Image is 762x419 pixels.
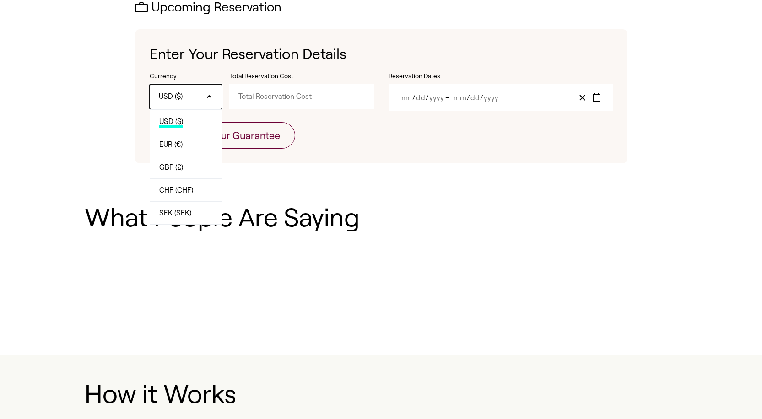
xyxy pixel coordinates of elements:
input: Total Reservation Cost [229,84,374,109]
input: Year [429,94,444,102]
span: – [445,94,452,102]
button: Calculate Your Guarantee [150,122,295,149]
span: / [412,94,416,102]
span: USD ($) [159,91,183,102]
span: / [480,94,483,102]
h2: Upcoming Reservation [135,0,627,15]
span: GBP (£) [159,163,183,173]
h1: What People Are Saying [85,204,678,232]
label: Total Reservation Cost [229,72,321,81]
span: USD ($) [159,118,183,128]
span: CHF (CHF) [159,186,193,196]
button: Toggle calendar [589,91,604,104]
input: Month [453,94,467,102]
input: Day [416,94,426,102]
iframe: Customer reviews powered by Trustpilot [85,258,678,322]
span: EUR (€) [159,140,183,150]
label: Reservation Dates [389,72,613,81]
input: Year [483,94,498,102]
input: Day [470,94,480,102]
button: Clear value [575,91,589,104]
span: / [467,94,470,102]
label: Currency [150,72,222,81]
span: SEK (SEK) [159,209,191,219]
span: / [426,94,429,102]
h1: Enter Your Reservation Details [150,44,613,64]
h1: How it Works [85,380,678,408]
input: Month [399,94,412,102]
